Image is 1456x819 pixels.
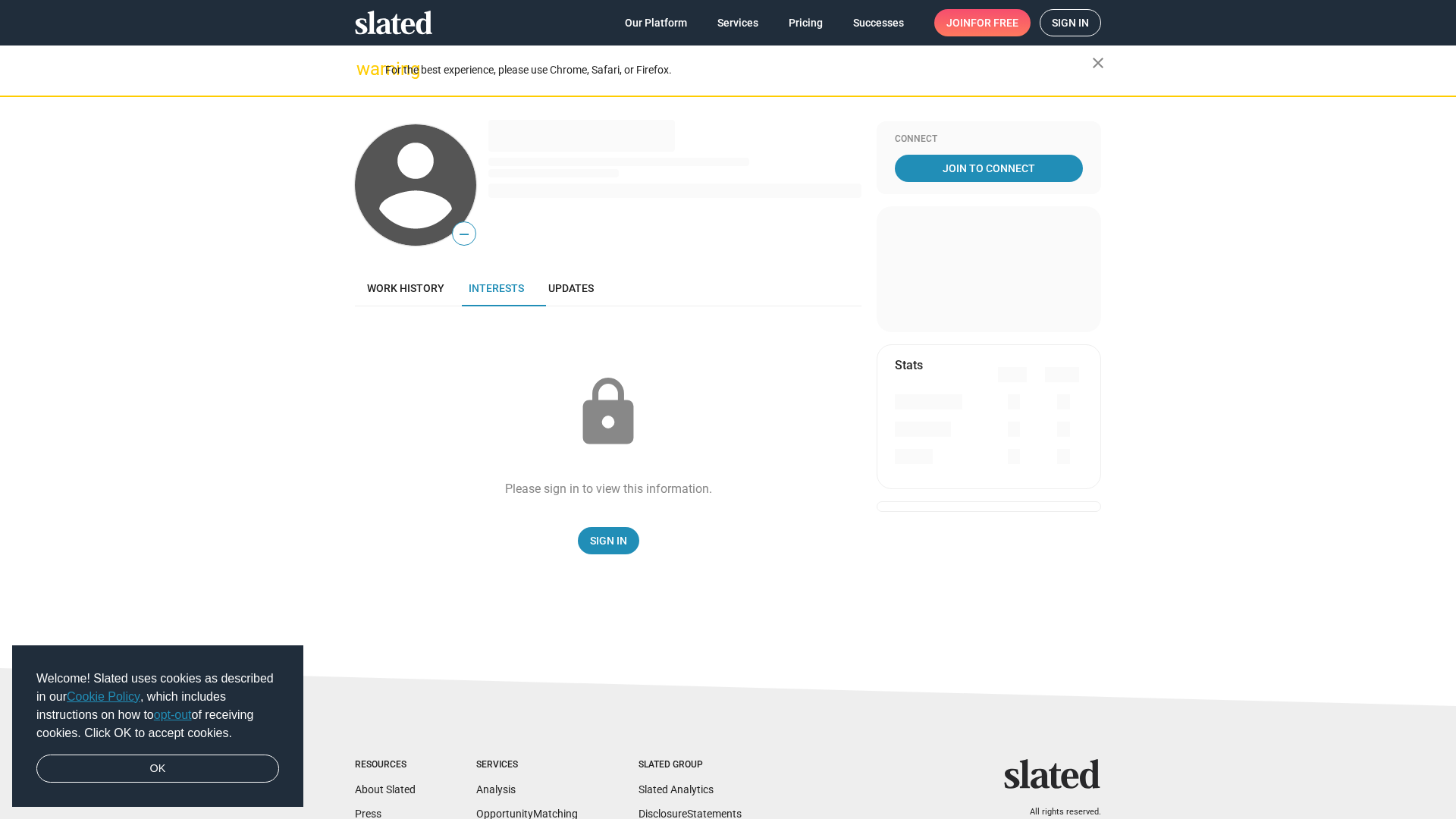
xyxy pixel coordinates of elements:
a: Cookie Policy [67,690,140,703]
a: opt-out [154,708,192,721]
a: Sign In [578,527,639,554]
a: Successes [841,9,916,36]
span: Our Platform [625,9,687,36]
mat-icon: lock [570,375,646,450]
span: Services [717,9,758,36]
span: Work history [367,282,444,294]
div: For the best experience, please use Chrome, Safari, or Firefox. [385,60,1092,80]
mat-card-title: Stats [895,357,923,373]
span: Successes [853,9,904,36]
div: cookieconsent [12,645,303,808]
span: Welcome! Slated uses cookies as described in our , which includes instructions on how to of recei... [36,670,279,742]
span: Join To Connect [898,155,1080,182]
div: Services [476,759,578,771]
span: Join [946,9,1018,36]
a: Slated Analytics [639,783,714,795]
span: for free [971,9,1018,36]
div: Please sign in to view this information. [505,481,712,497]
a: Sign in [1040,9,1101,36]
a: Joinfor free [934,9,1031,36]
div: Resources [355,759,416,771]
a: Interests [457,270,536,306]
span: Updates [548,282,594,294]
mat-icon: close [1089,54,1107,72]
a: About Slated [355,783,416,795]
div: Slated Group [639,759,742,771]
a: Work history [355,270,457,306]
span: — [453,224,475,244]
a: Analysis [476,783,516,795]
a: Updates [536,270,606,306]
span: Pricing [789,9,823,36]
a: dismiss cookie message [36,755,279,783]
div: Connect [895,133,1083,146]
span: Sign In [590,527,627,554]
a: Our Platform [613,9,699,36]
a: Join To Connect [895,155,1083,182]
mat-icon: warning [356,60,375,78]
span: Interests [469,282,524,294]
a: Pricing [777,9,835,36]
span: Sign in [1052,10,1089,36]
a: Services [705,9,770,36]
